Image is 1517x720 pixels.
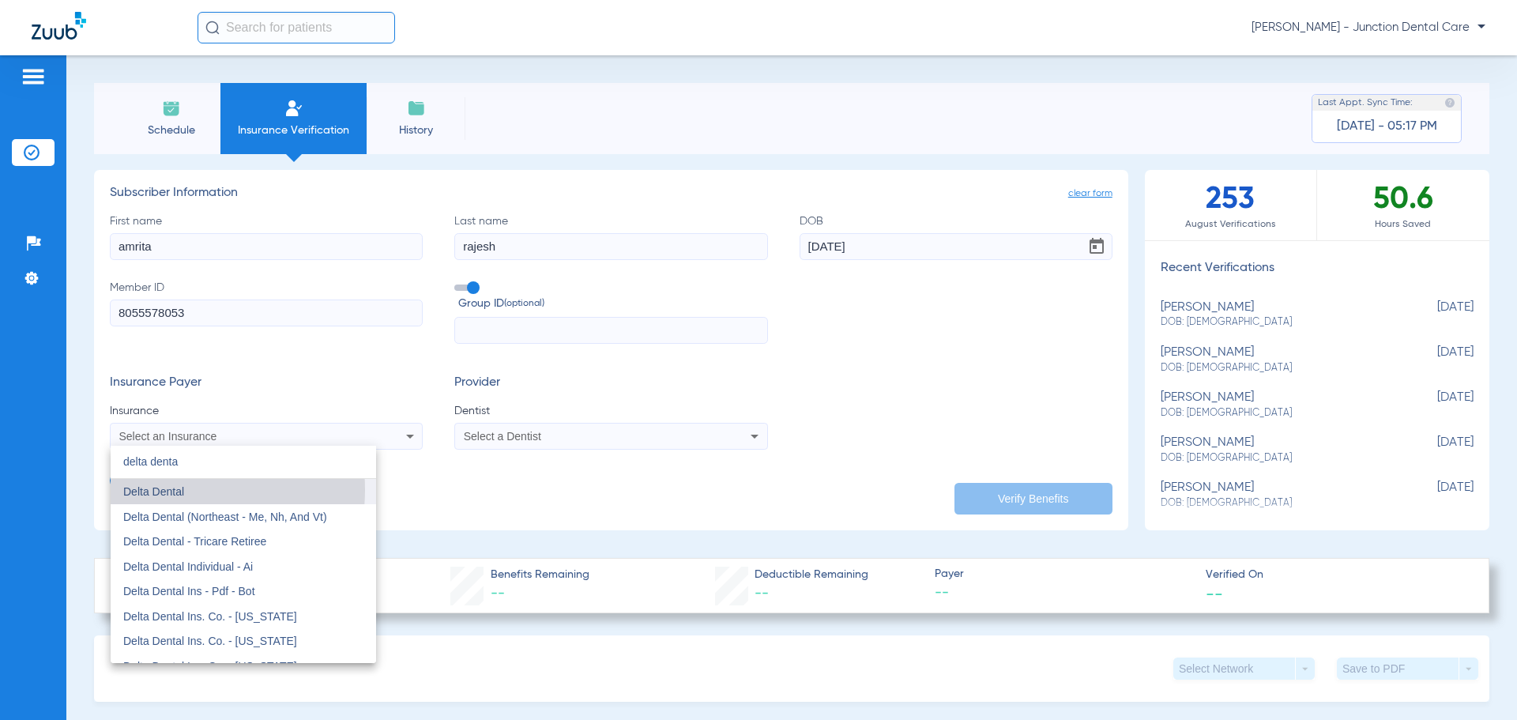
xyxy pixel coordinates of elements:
span: Delta Dental Ins - Pdf - Bot [123,585,255,597]
span: Delta Dental Individual - Ai [123,560,253,573]
span: Delta Dental Ins. Co. - [US_STATE] [123,635,297,647]
span: Delta Dental Ins. Co. - [US_STATE] [123,610,297,623]
span: Delta Dental (Northeast - Me, Nh, And Vt) [123,511,327,523]
input: dropdown search [111,446,376,478]
span: Delta Dental - Tricare Retiree [123,535,266,548]
span: Delta Dental Ins. Co. - [US_STATE] [123,660,297,673]
span: Delta Dental [123,485,184,498]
